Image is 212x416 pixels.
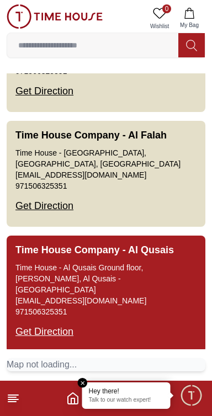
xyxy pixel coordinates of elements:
h3: Time House Company - Al Falah [15,127,167,143]
div: Get Direction [15,317,73,346]
div: Time House - Al Qusais Ground floor, [PERSON_NAME], Al Qusais - [GEOGRAPHIC_DATA] [15,262,197,295]
div: Get Direction [15,191,73,220]
button: Time House Company - Al FalahTime House - [GEOGRAPHIC_DATA], [GEOGRAPHIC_DATA], [GEOGRAPHIC_DATA]... [7,121,205,227]
div: Time House - [GEOGRAPHIC_DATA], [GEOGRAPHIC_DATA], [GEOGRAPHIC_DATA] [15,147,197,169]
span: Wishlist [146,22,173,30]
span: My Bag [176,21,203,29]
button: My Bag [173,4,205,33]
img: ... [7,4,103,29]
a: Home [66,392,79,405]
button: Time House Company - Al QusaisTime House - Al Qusais Ground floor, [PERSON_NAME], Al Qusais - [GE... [7,236,205,353]
em: Close tooltip [78,378,88,388]
a: 971506325351 [15,306,67,317]
a: 0Wishlist [146,4,173,33]
div: Map not loading... [7,358,205,371]
p: Talk to our watch expert! [89,397,164,404]
div: Hey there! [89,387,164,396]
div: Chat Widget [179,383,204,408]
a: [EMAIL_ADDRESS][DOMAIN_NAME] [15,169,146,180]
div: Get Direction [15,77,73,105]
a: [EMAIL_ADDRESS][DOMAIN_NAME] [15,295,146,306]
h3: Time House Company - Al Qusais [15,242,174,258]
span: 0 [162,4,171,13]
a: 971506325351 [15,180,67,191]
